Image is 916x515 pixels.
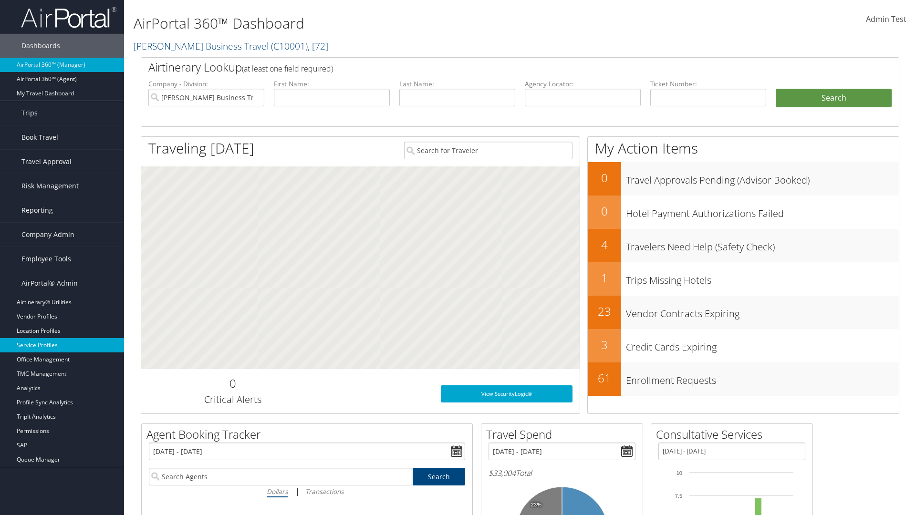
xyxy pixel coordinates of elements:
span: Dashboards [21,34,60,58]
span: AirPortal® Admin [21,271,78,295]
input: Search for Traveler [404,142,572,159]
h2: Agent Booking Tracker [146,426,472,443]
span: , [ 72 ] [308,40,328,52]
label: Company - Division: [148,79,264,89]
a: 4Travelers Need Help (Safety Check) [588,229,899,262]
span: Admin Test [866,14,906,24]
a: Search [413,468,466,485]
h2: Travel Spend [486,426,643,443]
h1: Traveling [DATE] [148,138,254,158]
h2: 23 [588,303,621,319]
button: Search [776,89,892,108]
div: | [149,485,465,497]
img: airportal-logo.png [21,6,116,29]
h1: AirPortal 360™ Dashboard [134,13,649,33]
h3: Vendor Contracts Expiring [626,302,899,320]
label: First Name: [274,79,390,89]
h2: Airtinerary Lookup [148,59,829,75]
span: Trips [21,101,38,125]
i: Transactions [305,487,343,496]
h2: 0 [588,203,621,219]
i: Dollars [267,487,288,496]
h3: Trips Missing Hotels [626,269,899,287]
h1: My Action Items [588,138,899,158]
span: Risk Management [21,174,79,198]
h2: 0 [148,375,317,391]
a: 0Travel Approvals Pending (Advisor Booked) [588,162,899,196]
a: View SecurityLogic® [441,385,572,402]
tspan: 7.5 [675,493,682,499]
a: 0Hotel Payment Authorizations Failed [588,196,899,229]
h3: Credit Cards Expiring [626,336,899,354]
h2: 0 [588,170,621,186]
label: Ticket Number: [650,79,766,89]
h3: Hotel Payment Authorizations Failed [626,202,899,220]
span: Travel Approval [21,150,72,174]
span: Company Admin [21,223,74,247]
a: Admin Test [866,5,906,34]
span: Employee Tools [21,247,71,271]
input: Search Agents [149,468,412,485]
h3: Enrollment Requests [626,369,899,387]
a: [PERSON_NAME] Business Travel [134,40,328,52]
h6: Total [489,468,635,478]
h3: Travel Approvals Pending (Advisor Booked) [626,169,899,187]
h2: 1 [588,270,621,286]
h2: 4 [588,237,621,253]
tspan: 23% [531,502,541,508]
span: Book Travel [21,125,58,149]
h2: 3 [588,337,621,353]
label: Last Name: [399,79,515,89]
a: 23Vendor Contracts Expiring [588,296,899,329]
a: 1Trips Missing Hotels [588,262,899,296]
label: Agency Locator: [525,79,641,89]
a: 61Enrollment Requests [588,362,899,396]
tspan: 10 [677,470,682,476]
h2: 61 [588,370,621,386]
h2: Consultative Services [656,426,812,443]
span: Reporting [21,198,53,222]
h3: Travelers Need Help (Safety Check) [626,236,899,254]
span: $33,004 [489,468,516,478]
span: ( C10001 ) [271,40,308,52]
span: (at least one field required) [242,63,333,74]
a: 3Credit Cards Expiring [588,329,899,362]
h3: Critical Alerts [148,393,317,406]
